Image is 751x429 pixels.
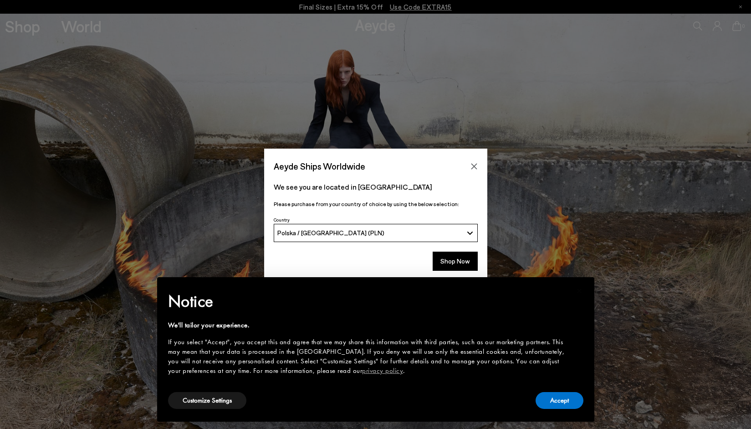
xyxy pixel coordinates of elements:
a: privacy policy [362,366,403,375]
div: We'll tailor your experience. [168,320,569,330]
button: Shop Now [433,252,478,271]
button: Accept [536,392,583,409]
p: Please purchase from your country of choice by using the below selection: [274,200,478,208]
p: We see you are located in [GEOGRAPHIC_DATA] [274,181,478,192]
button: Close [467,160,481,173]
span: × [577,284,582,298]
span: Country [274,217,290,222]
button: Customize Settings [168,392,246,409]
div: If you select "Accept", you accept this and agree that we may share this information with third p... [168,337,569,376]
span: Polska / [GEOGRAPHIC_DATA] (PLN) [277,229,384,237]
span: Aeyde Ships Worldwide [274,158,365,174]
h2: Notice [168,289,569,313]
button: Close this notice [569,280,591,302]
